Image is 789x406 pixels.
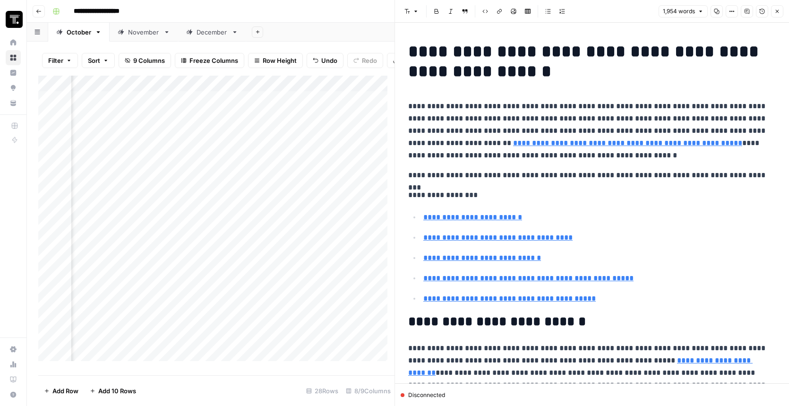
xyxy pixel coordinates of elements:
[362,56,377,65] span: Redo
[52,386,78,396] span: Add Row
[42,53,78,68] button: Filter
[248,53,303,68] button: Row Height
[6,50,21,65] a: Browse
[6,65,21,80] a: Insights
[6,95,21,111] a: Your Data
[347,53,383,68] button: Redo
[119,53,171,68] button: 9 Columns
[659,5,708,17] button: 1,954 words
[84,383,142,398] button: Add 10 Rows
[197,27,228,37] div: December
[48,23,110,42] a: October
[82,53,115,68] button: Sort
[663,7,695,16] span: 1,954 words
[133,56,165,65] span: 9 Columns
[38,383,84,398] button: Add Row
[263,56,297,65] span: Row Height
[110,23,178,42] a: November
[6,11,23,28] img: Thoughtspot Logo
[6,372,21,387] a: Learning Hub
[178,23,246,42] a: December
[189,56,238,65] span: Freeze Columns
[98,386,136,396] span: Add 10 Rows
[128,27,160,37] div: November
[321,56,337,65] span: Undo
[302,383,342,398] div: 28 Rows
[175,53,244,68] button: Freeze Columns
[6,342,21,357] a: Settings
[88,56,100,65] span: Sort
[342,383,394,398] div: 8/9 Columns
[6,8,21,31] button: Workspace: Thoughtspot
[6,357,21,372] a: Usage
[307,53,343,68] button: Undo
[67,27,91,37] div: October
[48,56,63,65] span: Filter
[6,387,21,402] button: Help + Support
[6,80,21,95] a: Opportunities
[401,391,783,399] div: Disconnected
[6,35,21,50] a: Home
